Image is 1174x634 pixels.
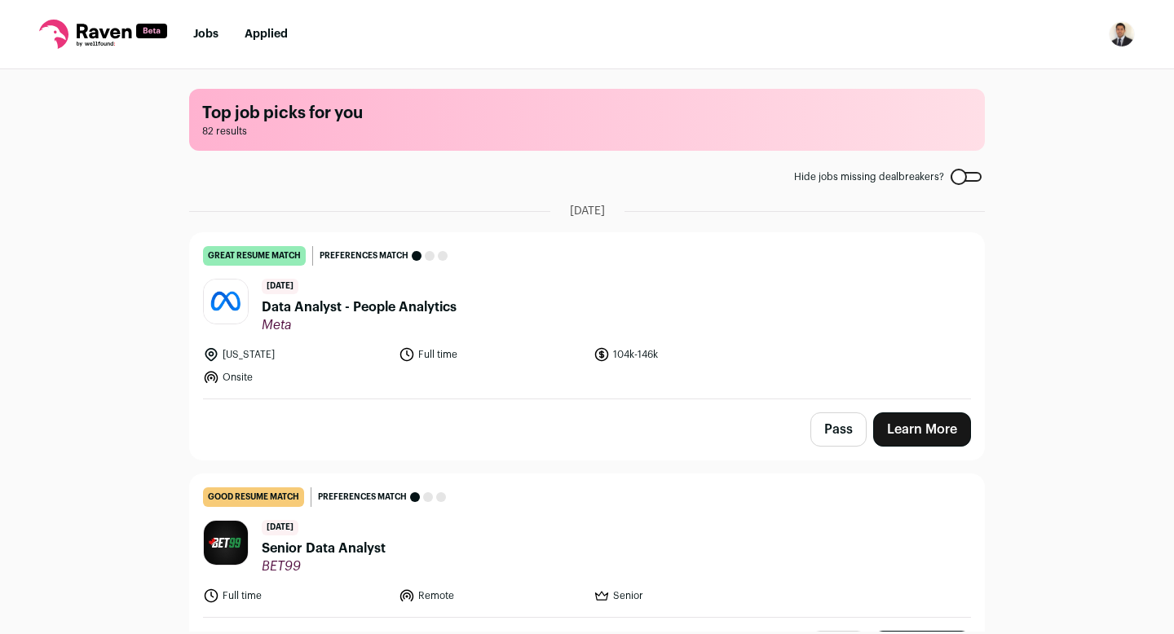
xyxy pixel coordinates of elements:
div: great resume match [203,246,306,266]
a: Applied [245,29,288,40]
a: Learn More [873,412,971,447]
img: afd10b684991f508aa7e00cdd3707b66af72d1844587f95d1f14570fec7d3b0c.jpg [204,280,248,324]
span: BET99 [262,558,386,575]
img: 7594079-medium_jpg [1109,21,1135,47]
h1: Top job picks for you [202,102,972,125]
span: 82 results [202,125,972,138]
a: good resume match Preferences match [DATE] Senior Data Analyst BET99 Full time Remote Senior [190,474,984,617]
li: Full time [203,588,389,604]
span: [DATE] [262,279,298,294]
a: great resume match Preferences match [DATE] Data Analyst - People Analytics Meta [US_STATE] Full ... [190,233,984,398]
li: 104k-146k [594,346,779,363]
img: 4331ecb7ea4a45056798e166e8c20359158c42f47d48732a629895a68673407e [204,521,248,565]
div: good resume match [203,487,304,507]
span: Preferences match [318,489,407,505]
span: Data Analyst - People Analytics [262,297,457,317]
span: Hide jobs missing dealbreakers? [794,170,944,183]
span: [DATE] [570,203,605,219]
a: Jobs [193,29,218,40]
li: Remote [399,588,585,604]
li: Senior [594,588,779,604]
span: Senior Data Analyst [262,539,386,558]
li: Full time [399,346,585,363]
span: [DATE] [262,520,298,535]
li: Onsite [203,369,389,385]
li: [US_STATE] [203,346,389,363]
button: Pass [810,412,867,447]
span: Preferences match [320,248,408,264]
button: Open dropdown [1109,21,1135,47]
span: Meta [262,317,457,333]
